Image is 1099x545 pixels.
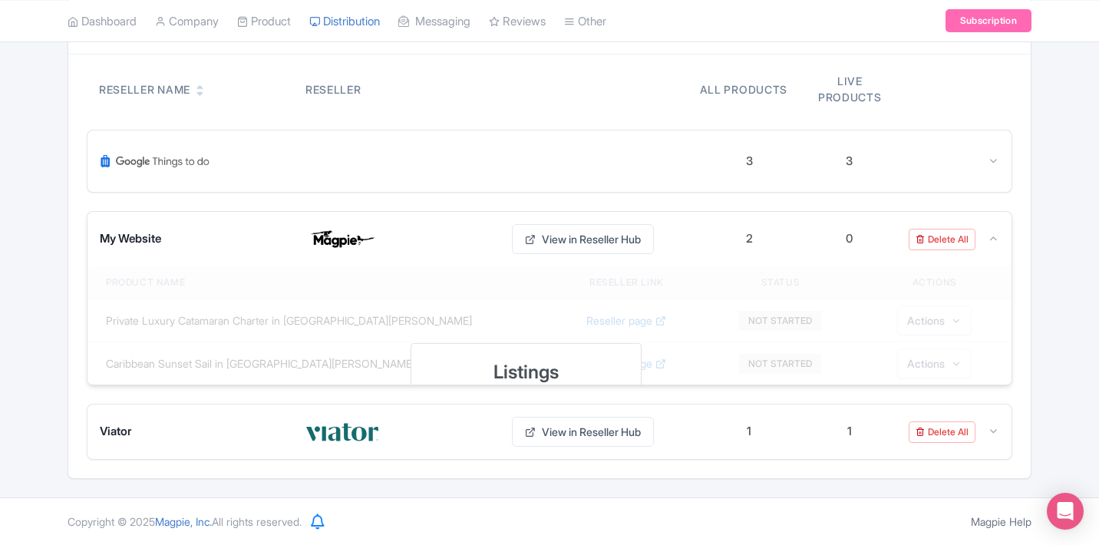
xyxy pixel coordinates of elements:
div: 0 [846,230,853,248]
span: Viator [100,423,131,441]
a: Delete All [909,229,975,250]
img: Viator [305,420,379,444]
h3: Listings [421,362,632,382]
div: 3 [846,153,853,170]
span: Magpie, Inc. [155,515,212,528]
a: Delete All [909,421,975,443]
div: Open Intercom Messenger [1047,493,1084,530]
span: My Website [100,230,161,248]
div: Copyright © 2025 All rights reserved. [58,514,311,530]
a: Magpie Help [971,515,1031,528]
a: View in Reseller Hub [512,417,654,447]
img: Google Things To Do [100,143,210,180]
div: 3 [746,153,753,170]
div: Reseller [305,81,493,97]
a: Subscription [946,9,1031,32]
div: 1 [847,423,852,441]
div: 2 [746,230,753,248]
img: My Website [305,227,379,252]
div: Reseller Name [99,81,190,97]
div: Live products [806,73,893,105]
div: 1 [747,423,751,441]
a: View in Reseller Hub [512,224,654,254]
div: All products [700,81,787,97]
